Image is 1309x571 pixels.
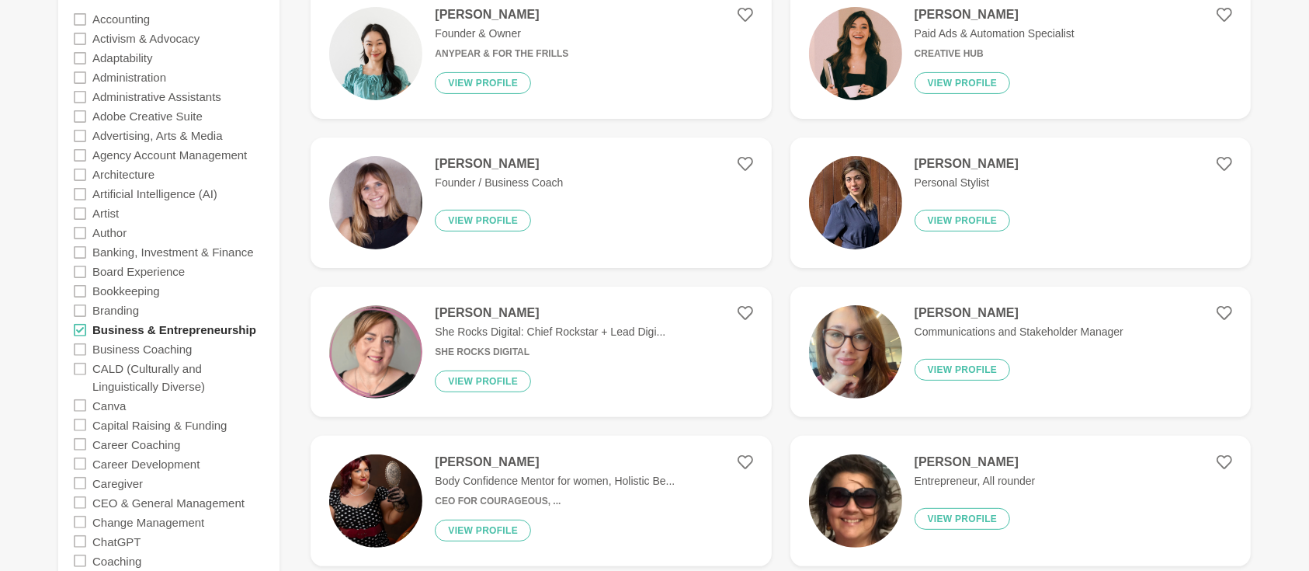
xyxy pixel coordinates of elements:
[92,87,221,106] label: Administrative Assistants
[915,210,1011,232] button: View profile
[92,262,185,281] label: Board Experience
[92,165,155,184] label: Architecture
[790,436,1251,566] a: [PERSON_NAME]Entrepreneur, All rounderView profile
[435,346,665,358] h6: She Rocks Digital
[92,126,223,145] label: Advertising, Arts & Media
[92,223,127,242] label: Author
[435,520,531,541] button: View profile
[92,9,150,29] label: Accounting
[92,320,256,339] label: Business & Entrepreneurship
[92,204,119,223] label: Artist
[92,145,247,165] label: Agency Account Management
[311,138,771,268] a: [PERSON_NAME]Founder / Business CoachView profile
[915,359,1011,381] button: View profile
[92,106,203,126] label: Adobe Creative Suite
[915,7,1075,23] h4: [PERSON_NAME]
[92,512,204,531] label: Change Management
[92,531,141,551] label: ChatGPT
[435,7,568,23] h4: [PERSON_NAME]
[790,138,1251,268] a: [PERSON_NAME]Personal StylistView profile
[311,287,771,417] a: [PERSON_NAME]She Rocks Digital: Chief Rockstar + Lead Digi...She Rocks DigitalView profile
[92,29,200,48] label: Activism & Advocacy
[92,301,139,320] label: Branding
[809,156,902,249] img: 44abc878b66cc862c93ded0877c068febebe65ff-1007x864.jpg
[790,287,1251,417] a: [PERSON_NAME]Communications and Stakeholder ManagerView profile
[92,454,200,473] label: Career Development
[435,72,531,94] button: View profile
[915,324,1123,340] p: Communications and Stakeholder Manager
[92,281,160,301] label: Bookkeeping
[915,454,1036,470] h4: [PERSON_NAME]
[92,395,126,415] label: Canva
[92,493,245,512] label: CEO & General Management
[435,48,568,60] h6: Anypear & For The Frills
[435,496,675,507] h6: CEO for Courageous, ...
[92,339,192,359] label: Business Coaching
[435,473,675,489] p: Body Confidence Mentor for women, Holistic Be...
[435,454,675,470] h4: [PERSON_NAME]
[915,156,1019,172] h4: [PERSON_NAME]
[915,48,1075,60] h6: Creative Hub
[92,415,227,434] label: Capital Raising & Funding
[92,434,180,454] label: Career Coaching
[435,371,531,392] button: View profile
[915,473,1036,489] p: Entrepreneur, All rounder
[92,473,143,493] label: Caregiver
[809,454,902,548] img: 29684499446b97a81ee80a91ee07c6cf1974cbf8-1242x2208.jpg
[329,305,422,399] img: 3712f042e1ba8165941ef6fb2e6712174b73e441-500x500.png
[435,156,563,172] h4: [PERSON_NAME]
[92,184,217,204] label: Artificial Intelligence (AI)
[809,305,902,399] img: 85e597aa383e4e8ce0c784e45bd125d70f8b85ee-2316x3088.jpg
[329,7,422,100] img: cd6701a6e23a289710e5cd97f2d30aa7cefffd58-2965x2965.jpg
[915,305,1123,321] h4: [PERSON_NAME]
[435,26,568,42] p: Founder & Owner
[435,210,531,232] button: View profile
[92,242,254,262] label: Banking, Investment & Finance
[915,26,1075,42] p: Paid Ads & Automation Specialist
[435,175,563,191] p: Founder / Business Coach
[329,454,422,548] img: 757907b3ed0403ae45907990eb6d90976d33866e-667x1000.jpg
[92,68,166,87] label: Administration
[92,359,264,396] label: CALD (Culturally and Linguistically Diverse)
[311,436,771,566] a: [PERSON_NAME]Body Confidence Mentor for women, Holistic Be...CEO for Courageous, ...View profile
[92,48,153,68] label: Adaptability
[809,7,902,100] img: ee0edfca580b48478b9949b37cc6a4240d151855-1440x1440.webp
[915,175,1019,191] p: Personal Stylist
[92,551,141,570] label: Coaching
[329,156,422,249] img: 6cdf9e4a07ba1d4ff86fe29070785dd57e4211da-593x640.jpg
[435,324,665,340] p: She Rocks Digital: Chief Rockstar + Lead Digi...
[435,305,665,321] h4: [PERSON_NAME]
[915,72,1011,94] button: View profile
[915,508,1011,530] button: View profile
